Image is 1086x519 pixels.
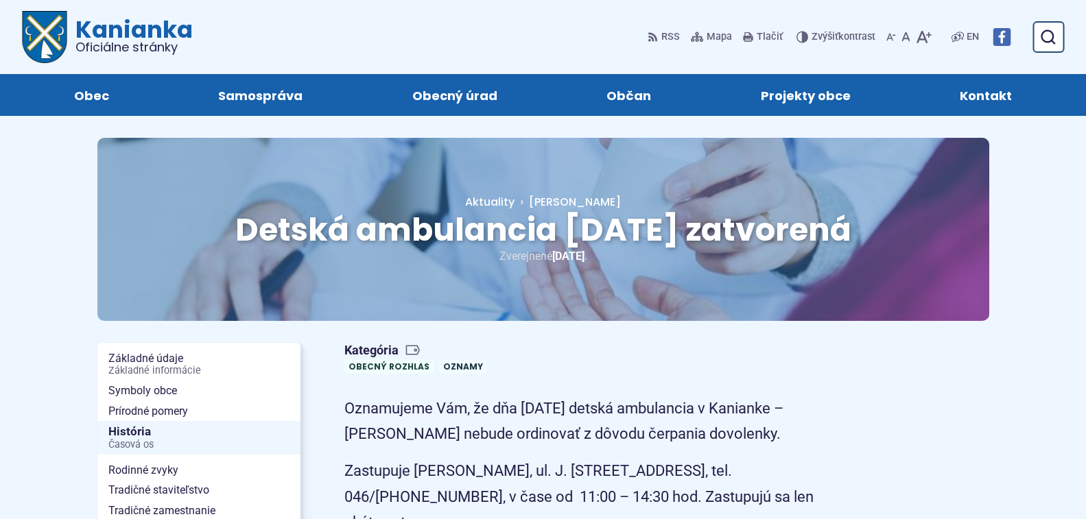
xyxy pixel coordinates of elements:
[648,23,683,51] a: RSS
[22,11,193,63] a: Logo Kanianka, prejsť na domovskú stránku.
[812,31,838,43] span: Zvýšiť
[22,11,67,63] img: Prejsť na domovskú stránku
[439,359,487,374] a: Oznamy
[812,32,875,43] span: kontrast
[688,23,735,51] a: Mapa
[899,23,913,51] button: Nastaviť pôvodnú veľkosť písma
[552,250,585,263] span: [DATE]
[235,208,851,252] span: Detská ambulancia [DATE] zatvorená
[108,480,290,500] span: Tradičné staviteľstvo
[993,28,1011,46] img: Prejsť na Facebook stránku
[344,396,831,447] p: Oznamujeme Vám, že dňa [DATE] detská ambulancia v Kanianke – [PERSON_NAME] nebude ordinovať z dôv...
[97,348,300,381] a: Základné údajeZákladné informácie
[707,29,732,45] span: Mapa
[964,29,982,45] a: EN
[884,23,899,51] button: Zmenšiť veľkosť písma
[97,381,300,401] a: Symboly obce
[529,194,621,210] span: [PERSON_NAME]
[960,74,1012,116] span: Kontakt
[108,365,290,376] span: Základné informácie
[141,247,945,265] p: Zverejnené .
[108,401,290,422] span: Prírodné pomery
[967,29,979,45] span: EN
[761,74,851,116] span: Projekty obce
[108,421,290,455] span: História
[740,23,786,51] button: Tlačiť
[344,343,493,359] span: Kategória
[757,32,783,43] span: Tlačiť
[796,23,878,51] button: Zvýšiťkontrast
[412,74,497,116] span: Obecný úrad
[218,74,303,116] span: Samospráva
[97,480,300,500] a: Tradičné staviteľstvo
[97,401,300,422] a: Prírodné pomery
[108,348,290,381] span: Základné údaje
[606,74,651,116] span: Občan
[97,460,300,481] a: Rodinné zvyky
[74,74,109,116] span: Obec
[720,74,892,116] a: Projekty obce
[108,381,290,401] span: Symboly obce
[75,41,193,53] span: Oficiálne stránky
[465,194,515,210] a: Aktuality
[33,74,150,116] a: Obec
[97,421,300,455] a: HistóriaČasová os
[515,194,621,210] a: [PERSON_NAME]
[371,74,539,116] a: Obecný úrad
[178,74,344,116] a: Samospráva
[67,18,193,53] span: Kanianka
[566,74,693,116] a: Občan
[919,74,1054,116] a: Kontakt
[661,29,680,45] span: RSS
[344,359,434,374] a: Obecný rozhlas
[108,439,290,450] span: Časová os
[913,23,934,51] button: Zväčšiť veľkosť písma
[108,460,290,481] span: Rodinné zvyky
